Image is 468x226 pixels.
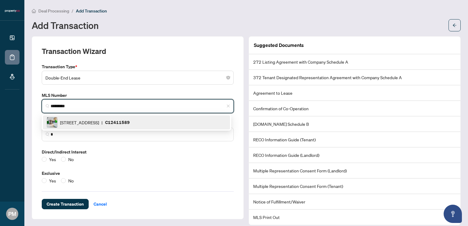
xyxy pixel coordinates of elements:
label: MLS Number [42,92,234,99]
span: close [226,104,230,108]
button: Cancel [89,199,112,209]
label: Direct/Indirect Interest [42,149,234,155]
span: Yes [47,156,58,163]
button: Open asap [444,205,462,223]
span: arrow-left [452,23,457,27]
label: Transaction Type [42,63,234,70]
span: No [66,156,76,163]
span: Add Transaction [76,8,107,14]
span: Double-End Lease [45,72,230,83]
li: Confirmation of Co-Operation [249,101,460,116]
li: Agreement to Lease [249,85,460,101]
span: PM [8,210,16,218]
span: Cancel [94,199,107,209]
article: Suggested Documents [254,41,304,49]
li: RECO Information Guide (Landlord) [249,147,460,163]
li: / [72,7,73,14]
span: Create Transaction [47,199,84,209]
h2: Transaction Wizard [42,46,106,56]
span: No [66,177,76,184]
label: Exclusive [42,170,234,177]
span: home [32,9,36,13]
p: C12411589 [105,119,130,126]
li: Notice of Fulfillment/Waiver [249,194,460,210]
h1: Add Transaction [32,20,99,30]
li: 372 Tenant Designated Representation Agreement with Company Schedule A [249,70,460,85]
img: search_icon [46,104,49,108]
img: search_icon [46,132,49,136]
li: [DOMAIN_NAME] Schedule B [249,116,460,132]
li: 272 Listing Agreement with Company Schedule A [249,54,460,70]
button: Create Transaction [42,199,89,209]
li: MLS Print Out [249,210,460,225]
li: Multiple Representation Consent Form (Tenant) [249,178,460,194]
span: Deal Processing [38,8,69,14]
img: logo [5,9,19,13]
img: IMG-C12411589_1.jpg [47,117,57,128]
li: Multiple Representation Consent Form (Landlord) [249,163,460,178]
span: Yes [47,177,58,184]
span: | [101,119,103,126]
span: close-circle [226,76,230,79]
li: RECO Information Guide (Tenant) [249,132,460,147]
span: [STREET_ADDRESS] [60,119,99,126]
